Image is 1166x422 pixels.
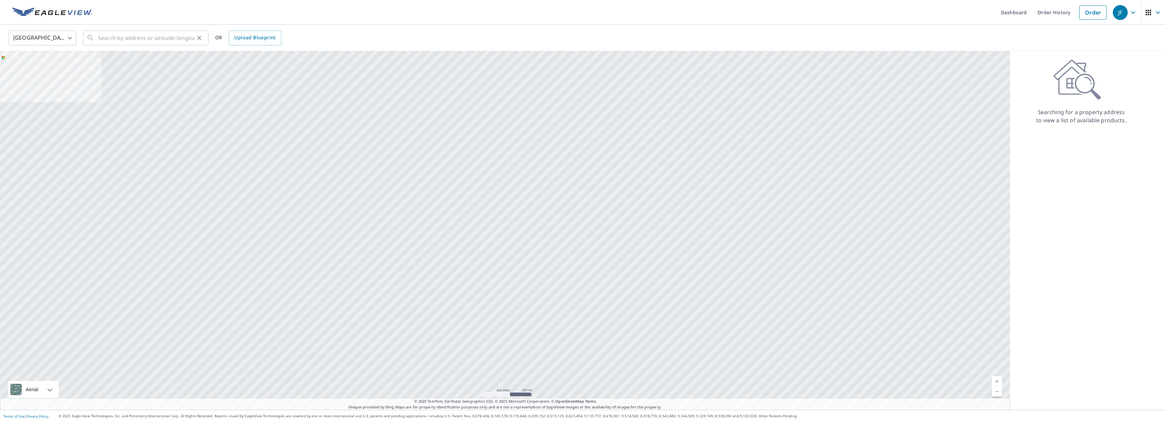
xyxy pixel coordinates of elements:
div: Aerial [24,381,40,398]
a: Upload Blueprint [229,30,281,45]
p: | [3,414,48,418]
a: OpenStreetMap [555,399,584,404]
img: EV Logo [12,7,92,18]
p: © 2025 Eagle View Technologies, Inc. and Pictometry International Corp. All Rights Reserved. Repo... [59,414,1163,419]
a: Order [1079,5,1107,20]
input: Search by address or latitude-longitude [98,28,195,47]
a: Current Level 5, Zoom In [992,376,1002,386]
div: OR [215,30,281,45]
a: Current Level 5, Zoom Out [992,386,1002,397]
button: Clear [195,33,204,43]
div: Aerial [8,381,59,398]
p: Searching for a property address to view a list of available products. [1036,108,1127,124]
a: Privacy Policy [26,414,48,419]
a: Terms of Use [3,414,24,419]
div: JF [1113,5,1128,20]
span: © 2025 TomTom, Earthstar Geographics SIO, © 2025 Microsoft Corporation, © [414,399,596,404]
span: Upload Blueprint [234,34,276,42]
a: Terms [585,399,596,404]
div: [GEOGRAPHIC_DATA] [8,28,76,47]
